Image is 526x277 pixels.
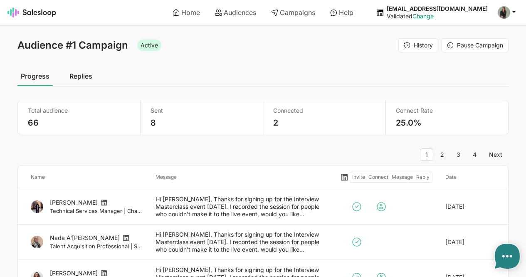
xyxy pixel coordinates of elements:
div: Hi [PERSON_NAME], Thanks for signing up for the Interview Masterclass event [DATE]. I recorded th... [149,195,338,218]
a: 3 [451,148,466,161]
span: History [414,42,433,49]
small: Technical Services Manager | Changemaker in Home & Personal Care | Growth & Customer Engagement |... [50,207,142,215]
a: Home [167,5,206,20]
a: Audiences [209,5,262,20]
img: Salesloop [7,7,57,17]
div: [EMAIL_ADDRESS][DOMAIN_NAME] [387,5,488,12]
a: Change [412,12,434,20]
a: Progress [17,66,53,87]
div: Connect [367,173,390,181]
p: Total audience [28,107,130,114]
div: Name [24,172,149,183]
div: Date [439,172,502,183]
p: Connect Rate [396,107,498,114]
div: Invite [351,173,367,181]
div: [DATE] [439,195,502,218]
a: Help [324,5,359,20]
a: 4 [467,148,482,161]
span: Active [137,40,161,51]
div: Message [149,172,338,183]
a: [PERSON_NAME] [50,199,98,206]
p: 2 [273,118,375,128]
p: 66 [28,118,130,128]
div: [DATE] [439,231,502,253]
a: Next [484,148,508,161]
p: Sent [151,107,253,114]
button: History [398,38,438,52]
div: Validated [387,12,488,20]
a: Nada A'[PERSON_NAME] [50,234,120,241]
div: Message [390,173,415,181]
a: [PERSON_NAME] [50,270,98,277]
p: 8 [151,118,253,128]
span: Pause Campaign [457,42,503,49]
p: 25.0% [396,118,498,128]
a: Pause Campaign [442,38,509,52]
div: Hi [PERSON_NAME], Thanks for signing up for the Interview Masterclass event [DATE]. I recorded th... [149,231,338,253]
span: Audience #1 Campaign [17,39,128,51]
p: Connected [273,107,375,114]
a: Campaigns [265,5,321,20]
a: 2 [435,148,449,161]
a: Replies [66,66,96,87]
div: Reply [415,173,431,181]
small: Talent Acquisition Professional | Strategic Sourcing | Psychometric Assessments | Candidate Manag... [50,242,142,250]
span: 1 [420,148,433,161]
